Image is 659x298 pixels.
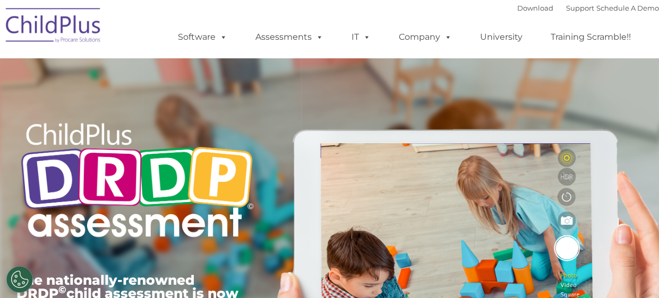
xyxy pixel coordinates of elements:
[517,4,659,12] font: |
[517,4,553,12] a: Download
[566,4,594,12] a: Support
[245,27,334,48] a: Assessments
[167,27,238,48] a: Software
[1,1,107,54] img: ChildPlus by Procare Solutions
[58,284,66,296] sup: ©
[6,266,33,293] button: Cookies Settings
[596,4,659,12] a: Schedule A Demo
[540,27,641,48] a: Training Scramble!!
[16,109,258,255] img: Copyright - DRDP Logo Light
[469,27,533,48] a: University
[388,27,463,48] a: Company
[341,27,381,48] a: IT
